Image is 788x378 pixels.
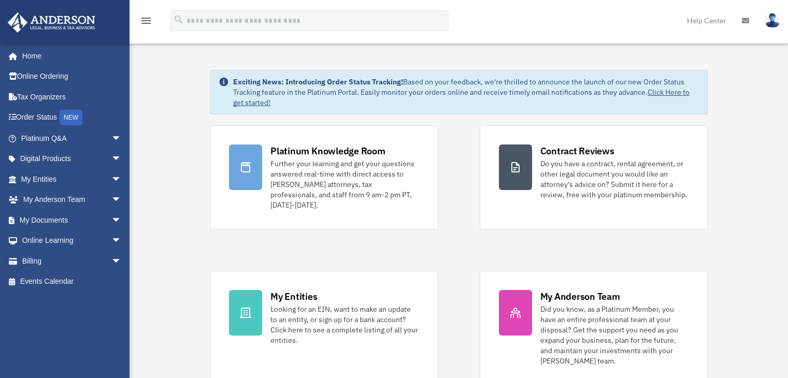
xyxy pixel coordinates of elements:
div: Do you have a contract, rental agreement, or other legal document you would like an attorney's ad... [540,158,689,200]
img: Anderson Advisors Platinum Portal [5,12,98,33]
div: My Anderson Team [540,290,620,303]
span: arrow_drop_down [111,251,132,272]
a: Click Here to get started! [233,88,690,107]
i: search [173,14,184,25]
a: Order StatusNEW [7,107,137,128]
i: menu [140,14,152,27]
a: Platinum Q&Aarrow_drop_down [7,128,137,149]
a: Billingarrow_drop_down [7,251,137,271]
span: arrow_drop_down [111,190,132,211]
span: arrow_drop_down [111,149,132,170]
div: Did you know, as a Platinum Member, you have an entire professional team at your disposal? Get th... [540,304,689,366]
a: Contract Reviews Do you have a contract, rental agreement, or other legal document you would like... [480,125,708,229]
div: Contract Reviews [540,144,614,157]
div: Further your learning and get your questions answered real-time with direct access to [PERSON_NAM... [270,158,419,210]
a: My Anderson Teamarrow_drop_down [7,190,137,210]
a: Platinum Knowledge Room Further your learning and get your questions answered real-time with dire... [210,125,438,229]
a: Online Ordering [7,66,137,87]
strong: Exciting News: Introducing Order Status Tracking! [233,77,403,86]
a: menu [140,18,152,27]
img: User Pic [765,13,780,28]
div: My Entities [270,290,317,303]
div: Looking for an EIN, want to make an update to an entity, or sign up for a bank account? Click her... [270,304,419,345]
div: Platinum Knowledge Room [270,144,385,157]
a: Digital Productsarrow_drop_down [7,149,137,169]
span: arrow_drop_down [111,230,132,252]
a: Home [7,46,132,66]
span: arrow_drop_down [111,169,132,190]
div: Based on your feedback, we're thrilled to announce the launch of our new Order Status Tracking fe... [233,77,699,108]
a: My Entitiesarrow_drop_down [7,169,137,190]
div: NEW [60,110,82,125]
a: My Documentsarrow_drop_down [7,210,137,230]
a: Online Learningarrow_drop_down [7,230,137,251]
span: arrow_drop_down [111,210,132,231]
a: Events Calendar [7,271,137,292]
span: arrow_drop_down [111,128,132,149]
a: Tax Organizers [7,86,137,107]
